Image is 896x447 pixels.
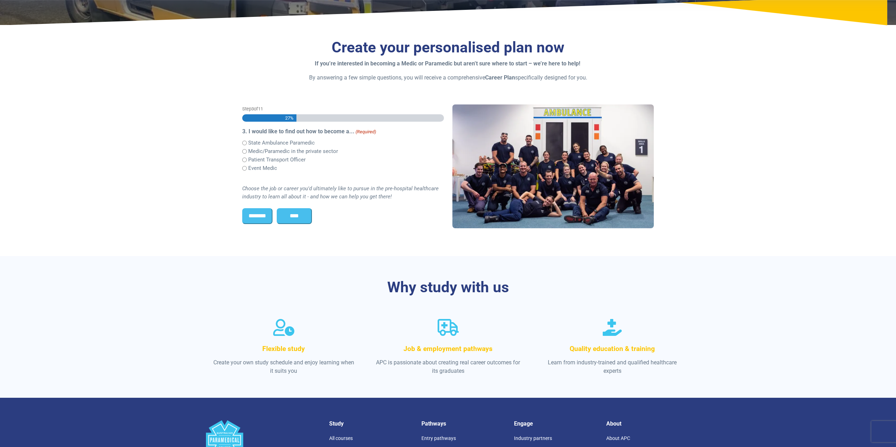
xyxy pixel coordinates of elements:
span: 27% [284,114,294,122]
a: About APC [606,435,630,441]
span: 11 [258,106,263,111]
legend: 3. I would like to find out how to become a... [242,127,444,136]
a: Entry pathways [421,435,456,441]
span: (Required) [355,128,376,135]
p: Step of [242,106,444,112]
strong: Career Plan [485,74,515,81]
label: Medic/Paramedic in the private sector [248,147,338,155]
strong: If you’re interested in becoming a Medic or Paramedic but aren’t sure where to start – we’re here... [315,60,580,67]
h5: About [606,420,690,427]
a: All courses [329,435,353,441]
label: Patient Transport Officer [248,156,306,164]
i: Choose the job or career you'd ultimately like to pursue in the pre-hospital healthcare industry ... [242,185,439,200]
span: Job & employment pathways [403,345,493,353]
h5: Pathways [421,420,506,427]
label: State Ambulance Paramedic [248,139,315,147]
h5: Study [329,420,413,427]
h3: Why study with us [242,279,654,296]
span: Flexible study [262,345,305,353]
p: APC is passionate about creating real career outcomes for its graduates [376,358,520,375]
a: Industry partners [514,435,552,441]
h5: Engage [514,420,598,427]
p: Create your own study schedule and enjoy learning when it suits you [212,358,356,375]
span: 3 [251,106,254,111]
p: By answering a few simple questions, you will receive a comprehensive specifically designed for you. [242,74,654,82]
p: Learn from industry-trained and qualified healthcare experts [540,358,685,375]
span: Quality education & training [570,345,655,353]
label: Event Medic [248,164,277,172]
h3: Create your personalised plan now [242,39,654,57]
